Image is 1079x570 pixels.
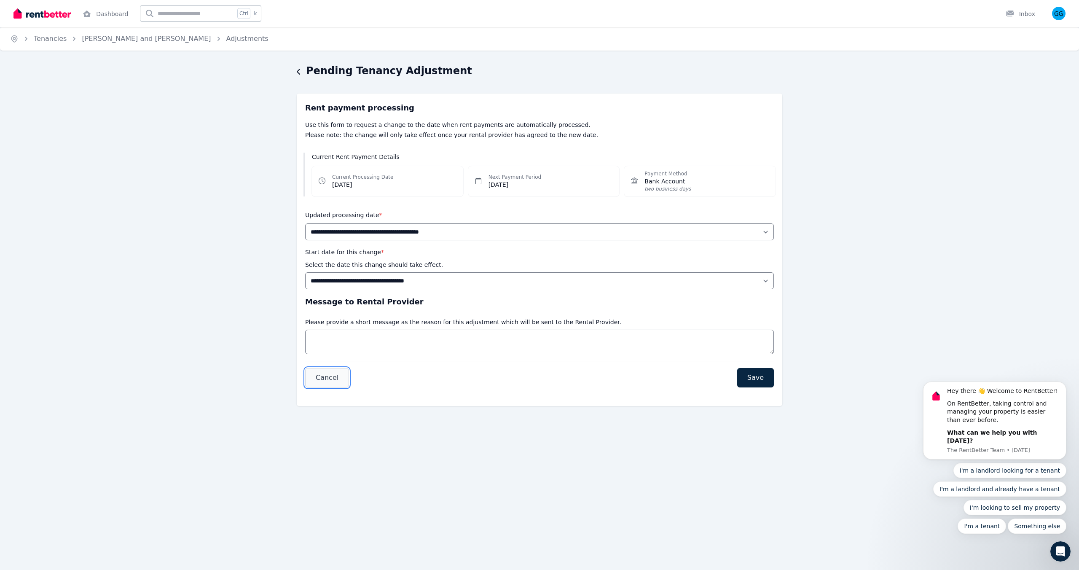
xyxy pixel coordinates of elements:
[489,180,542,189] dd: [DATE]
[316,373,338,383] span: Cancel
[747,373,764,383] span: Save
[237,8,250,19] span: Ctrl
[305,102,774,114] h3: Rent payment processing
[305,121,774,129] p: Use this form to request a change to the date when rent payments are automatically processed.
[644,177,691,186] span: Bank Account
[34,35,67,43] a: Tenancies
[305,131,774,139] p: Please note: the change will only take effect once your rental provider has agreed to the new date.
[489,174,542,180] dt: Next Payment Period
[82,35,211,43] a: [PERSON_NAME] and [PERSON_NAME]
[305,212,382,218] label: Updated processing date
[332,174,393,180] dt: Current Processing Date
[910,309,1079,547] iframe: Intercom notifications message
[1050,541,1071,562] iframe: Intercom live chat
[306,64,472,78] h1: Pending Tenancy Adjustment
[254,10,257,17] span: k
[305,318,621,326] p: Please provide a short message as the reason for this adjustment which will be sent to the Rental...
[312,153,776,161] h3: Current Rent Payment Details
[305,368,349,387] button: Cancel
[1052,7,1066,20] img: Gustaaf Gulicher
[1006,10,1035,18] div: Inbox
[737,368,774,387] button: Save
[332,180,393,189] dd: [DATE]
[305,261,443,269] p: Select the date this change should take effect.
[305,249,384,255] label: Start date for this change
[226,35,268,43] a: Adjustments
[305,296,774,308] h3: Message to Rental Provider
[644,186,691,192] span: two business days
[13,7,71,20] img: RentBetter
[644,170,691,177] dt: Payment Method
